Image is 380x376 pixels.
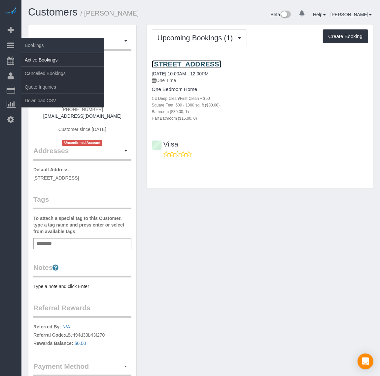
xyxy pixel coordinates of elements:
span: Bookings [21,38,104,53]
a: Help [313,12,326,17]
span: [PHONE_NUMBER] [61,107,103,112]
span: Customer since [DATE] [58,127,106,132]
p: One Time [152,77,368,84]
small: / [PERSON_NAME] [81,10,139,17]
a: Active Bookings [21,53,104,66]
label: Referral Code: [33,332,65,338]
a: Customers [28,6,78,18]
span: Unconfirmed Account [62,140,102,146]
a: [PERSON_NAME] [330,12,372,17]
legend: Customer Info [33,36,131,51]
span: [STREET_ADDRESS] [33,175,79,181]
p: a8c494d33b43f270 [33,323,131,348]
small: Square Feet: 500 - 1000 sq. ft ($30.00) [152,103,220,107]
img: Automaid Logo [4,7,17,16]
a: $0.00 [75,341,86,346]
a: Quote Inquiries [21,80,104,94]
small: 1 x Deep Clean/First Clean + $50 [152,96,210,101]
span: Upcoming Bookings (1) [157,34,236,42]
div: Open Intercom Messenger [358,354,373,369]
button: Upcoming Bookings (1) [152,29,247,46]
label: Rewards Balance: [33,340,73,347]
legend: Tags [33,194,131,209]
a: [DATE] 10:00AM - 12:00PM [152,71,209,76]
small: Bathroom ($30.00, 1) [152,109,189,114]
p: --- [163,157,368,164]
a: [EMAIL_ADDRESS][DOMAIN_NAME] [43,113,121,119]
a: Cancelled Bookings [21,67,104,80]
a: Download CSV [21,94,104,107]
img: New interface [280,11,291,19]
pre: Type a note and click Enter [33,283,131,290]
legend: Notes [33,263,131,277]
a: [STREET_ADDRESS] [152,60,222,68]
label: To attach a special tag to this Customer, type a tag name and press enter or select from availabl... [33,215,131,235]
label: Referred By: [33,323,61,330]
a: Beta [271,12,291,17]
h4: One Bedroom Home [152,87,368,92]
a: Vilsa [152,140,178,148]
legend: Referral Rewards [33,303,131,318]
a: N/A [62,324,70,329]
button: Create Booking [323,29,368,43]
ul: Bookings [21,53,104,107]
label: Default Address: [33,166,70,173]
small: Half Bathroom ($15.00, 0) [152,116,197,121]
